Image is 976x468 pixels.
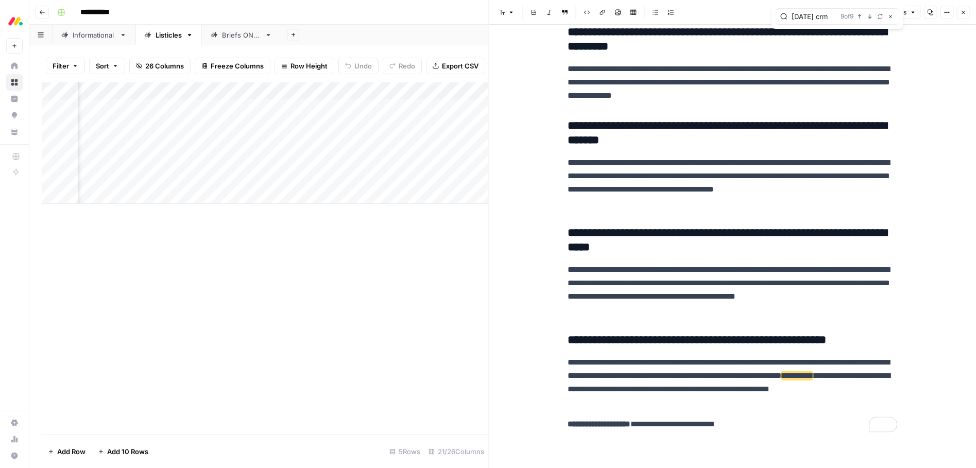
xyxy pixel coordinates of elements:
span: Freeze Columns [211,61,264,71]
button: Undo [338,58,379,74]
a: Your Data [6,124,23,140]
div: 21/26 Columns [424,443,488,460]
button: Freeze Columns [195,58,270,74]
span: 26 Columns [145,61,184,71]
a: Listicles [135,25,202,45]
a: Opportunities [6,107,23,124]
a: Briefs ONLY [202,25,281,45]
span: Row Height [290,61,328,71]
div: Informational [73,30,115,40]
input: Search [792,11,836,22]
a: Informational [53,25,135,45]
span: Sort [96,61,109,71]
button: Export CSV [426,58,485,74]
a: Browse [6,74,23,91]
button: Add Row [42,443,92,460]
a: Settings [6,414,23,431]
button: Row Height [275,58,334,74]
button: Help + Support [6,447,23,464]
span: Undo [354,61,372,71]
a: Usage [6,431,23,447]
button: Redo [383,58,422,74]
button: Add 10 Rows [92,443,155,460]
img: Monday.com Logo [6,12,25,30]
a: Insights [6,91,23,107]
div: Briefs ONLY [222,30,261,40]
span: Add 10 Rows [107,446,148,457]
div: 5 Rows [385,443,424,460]
span: 9 of 9 [841,12,853,21]
span: Add Row [57,446,85,457]
span: Redo [399,61,415,71]
button: Filter [46,58,85,74]
a: Home [6,58,23,74]
div: Listicles [156,30,182,40]
button: 26 Columns [129,58,191,74]
span: Filter [53,61,69,71]
button: Workspace: Monday.com [6,8,23,34]
button: Sort [89,58,125,74]
span: Export CSV [442,61,478,71]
